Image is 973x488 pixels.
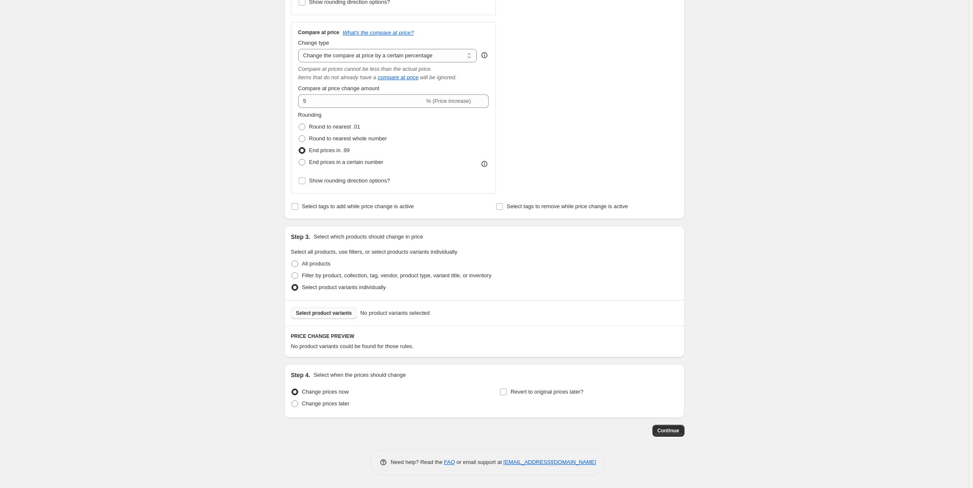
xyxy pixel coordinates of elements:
i: Items that do not already have a [298,74,377,80]
span: % (Price increase) [426,98,471,104]
div: help [480,51,489,59]
span: Change type [298,40,329,46]
button: What's the compare at price? [343,29,414,36]
button: Continue [652,425,684,437]
a: FAQ [444,459,455,465]
span: Select product variants individually [302,284,386,290]
span: Show rounding direction options? [309,177,390,184]
span: Change prices now [302,389,349,395]
i: Compare at prices cannot be less than the actual price. [298,66,432,72]
span: Round to nearest whole number [309,135,387,142]
button: compare at price [378,74,419,80]
span: Filter by product, collection, tag, vendor, product type, variant title, or inventory [302,272,492,279]
span: Select product variants [296,310,352,316]
span: No product variants selected [360,309,430,317]
span: Change prices later [302,400,350,407]
span: All products [302,260,331,267]
span: End prices in a certain number [309,159,383,165]
input: -15 [298,94,425,108]
span: Compare at price change amount [298,85,380,91]
span: or email support at [455,459,503,465]
span: Select tags to add while price change is active [302,203,414,209]
span: Revert to original prices later? [511,389,583,395]
p: Select when the prices should change [313,371,406,379]
span: Round to nearest .01 [309,123,360,130]
span: Rounding [298,112,322,118]
p: Select which products should change in price [313,233,423,241]
a: [EMAIL_ADDRESS][DOMAIN_NAME] [503,459,596,465]
h2: Step 4. [291,371,310,379]
span: Select tags to remove while price change is active [507,203,628,209]
span: No product variants could be found for those rules. [291,343,414,349]
h6: PRICE CHANGE PREVIEW [291,333,678,340]
span: Continue [658,427,679,434]
i: will be ignored. [420,74,457,80]
span: End prices in .99 [309,147,350,153]
button: Select product variants [291,307,357,319]
span: Select all products, use filters, or select products variants individually [291,249,457,255]
span: Need help? Read the [391,459,444,465]
h2: Step 3. [291,233,310,241]
h3: Compare at price [298,29,339,36]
